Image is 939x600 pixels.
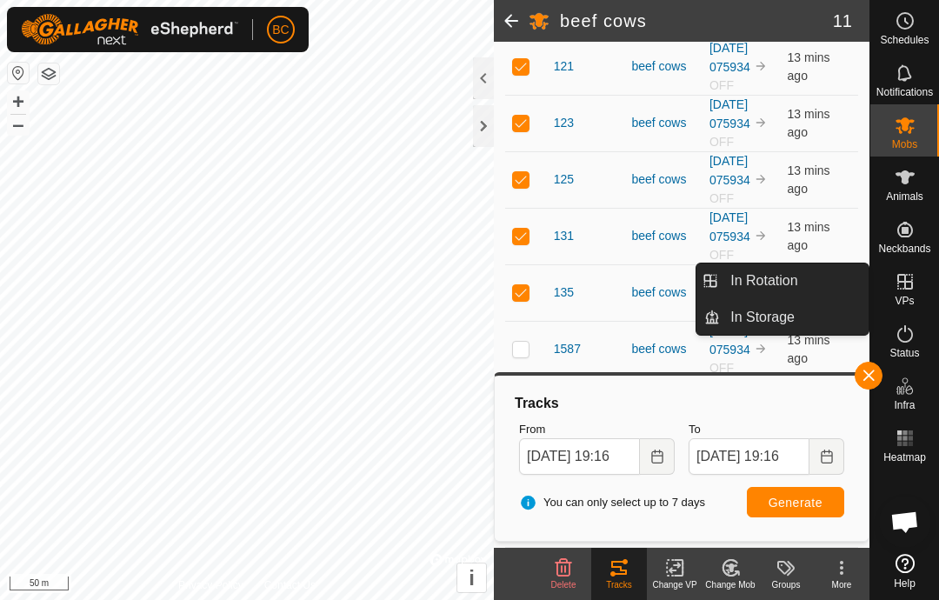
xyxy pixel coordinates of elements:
[754,342,768,356] img: to
[709,323,750,357] a: [DATE] 075934
[788,333,830,365] span: 7 Sep 2025 at 7:02 pm
[880,35,929,45] span: Schedules
[640,438,675,475] button: Choose Date
[554,170,574,189] span: 125
[8,114,29,135] button: –
[560,10,833,31] h2: beef cows
[512,393,851,414] div: Tracks
[769,496,822,510] span: Generate
[551,580,576,590] span: Delete
[696,263,869,298] li: In Rotation
[457,563,486,592] button: i
[754,116,768,130] img: to
[554,283,574,302] span: 135
[886,191,923,202] span: Animals
[709,154,750,187] a: [DATE] 075934
[591,578,647,591] div: Tracks
[8,91,29,112] button: +
[703,578,758,591] div: Change Mob
[878,243,930,254] span: Neckbands
[709,248,734,262] span: OFF
[21,14,238,45] img: Gallagher Logo
[709,210,750,243] a: [DATE] 075934
[788,220,830,252] span: 7 Sep 2025 at 7:02 pm
[788,107,830,139] span: 7 Sep 2025 at 7:02 pm
[747,487,844,517] button: Generate
[754,172,768,186] img: to
[889,348,919,358] span: Status
[876,87,933,97] span: Notifications
[647,578,703,591] div: Change VP
[879,496,931,548] div: Open chat
[631,170,696,189] div: beef cows
[895,296,914,306] span: VPs
[264,577,316,593] a: Contact Us
[8,63,29,83] button: Reset Map
[709,361,734,375] span: OFF
[272,21,289,39] span: BC
[894,400,915,410] span: Infra
[469,566,475,590] span: i
[38,63,59,84] button: Map Layers
[519,421,675,438] label: From
[809,438,844,475] button: Choose Date
[554,227,574,245] span: 131
[788,163,830,196] span: 7 Sep 2025 at 7:02 pm
[720,300,869,335] a: In Storage
[631,114,696,132] div: beef cows
[758,578,814,591] div: Groups
[894,578,916,589] span: Help
[709,97,750,130] a: [DATE] 075934
[631,227,696,245] div: beef cows
[631,57,696,76] div: beef cows
[720,263,869,298] a: In Rotation
[709,191,734,205] span: OFF
[709,530,734,544] span: OFF
[631,283,696,302] div: beef cows
[754,59,768,73] img: to
[870,547,939,596] a: Help
[833,8,852,34] span: 11
[554,114,574,132] span: 123
[696,300,869,335] li: In Storage
[709,135,734,149] span: OFF
[689,421,844,438] label: To
[554,340,581,358] span: 1587
[554,57,574,76] span: 121
[892,139,917,150] span: Mobs
[709,78,734,92] span: OFF
[754,229,768,243] img: to
[730,307,795,328] span: In Storage
[730,270,797,291] span: In Rotation
[814,578,869,591] div: More
[709,41,750,74] a: [DATE] 075934
[788,50,830,83] span: 7 Sep 2025 at 7:02 pm
[883,452,926,463] span: Heatmap
[631,340,696,358] div: beef cows
[519,494,705,511] span: You can only select up to 7 days
[178,577,243,593] a: Privacy Policy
